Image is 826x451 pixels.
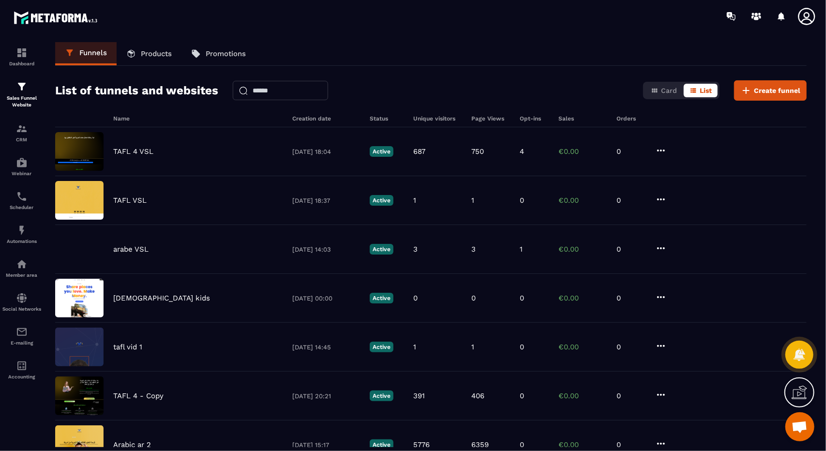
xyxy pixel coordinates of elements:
[2,319,41,353] a: emailemailE-mailing
[2,285,41,319] a: social-networksocial-networkSocial Networks
[16,360,28,372] img: accountant
[117,42,181,65] a: Products
[55,376,104,415] img: image
[370,146,393,157] p: Active
[471,115,510,122] h6: Page Views
[558,115,607,122] h6: Sales
[520,115,549,122] h6: Opt-ins
[292,344,360,351] p: [DATE] 14:45
[2,205,41,210] p: Scheduler
[16,157,28,168] img: automations
[616,294,646,302] p: 0
[55,42,117,65] a: Funnels
[616,245,646,254] p: 0
[113,115,283,122] h6: Name
[471,147,484,156] p: 750
[616,147,646,156] p: 0
[558,343,607,351] p: €0.00
[785,412,814,441] div: Ouvrir le chat
[471,343,474,351] p: 1
[520,440,524,449] p: 0
[558,147,607,156] p: €0.00
[16,292,28,304] img: social-network
[754,86,800,95] span: Create funnel
[370,439,393,450] p: Active
[113,196,147,205] p: TAFL VSL
[520,294,524,302] p: 0
[370,244,393,255] p: Active
[370,293,393,303] p: Active
[616,115,646,122] h6: Orders
[292,392,360,400] p: [DATE] 20:21
[55,181,104,220] img: image
[616,391,646,400] p: 0
[413,440,430,449] p: 5776
[113,245,149,254] p: arabe VSL
[520,196,524,205] p: 0
[471,294,476,302] p: 0
[16,258,28,270] img: automations
[113,343,142,351] p: tafl vid 1
[206,49,246,58] p: Promotions
[520,147,524,156] p: 4
[471,196,474,205] p: 1
[471,245,476,254] p: 3
[558,440,607,449] p: €0.00
[55,132,104,171] img: image
[2,74,41,116] a: formationformationSales Funnel Website
[16,326,28,338] img: email
[55,81,218,100] h2: List of tunnels and websites
[113,147,153,156] p: TAFL 4 VSL
[14,9,101,27] img: logo
[2,272,41,278] p: Member area
[520,343,524,351] p: 0
[2,239,41,244] p: Automations
[558,245,607,254] p: €0.00
[413,343,416,351] p: 1
[471,391,484,400] p: 406
[292,115,360,122] h6: Creation date
[558,391,607,400] p: €0.00
[413,391,425,400] p: 391
[2,353,41,387] a: accountantaccountantAccounting
[2,374,41,379] p: Accounting
[141,49,172,58] p: Products
[370,115,404,122] h6: Status
[520,245,523,254] p: 1
[2,183,41,217] a: schedulerschedulerScheduler
[370,391,393,401] p: Active
[16,81,28,92] img: formation
[700,87,712,94] span: List
[113,391,164,400] p: TAFL 4 - Copy
[2,217,41,251] a: automationsautomationsAutomations
[413,196,416,205] p: 1
[2,95,41,108] p: Sales Funnel Website
[558,294,607,302] p: €0.00
[181,42,255,65] a: Promotions
[55,279,104,317] img: image
[370,342,393,352] p: Active
[2,61,41,66] p: Dashboard
[413,245,418,254] p: 3
[413,147,425,156] p: 687
[292,246,360,253] p: [DATE] 14:03
[113,440,151,449] p: Arabic ar 2
[2,116,41,150] a: formationformationCRM
[2,137,41,142] p: CRM
[2,40,41,74] a: formationformationDashboard
[2,251,41,285] a: automationsautomationsMember area
[558,196,607,205] p: €0.00
[684,84,718,97] button: List
[413,294,418,302] p: 0
[16,123,28,135] img: formation
[292,197,360,204] p: [DATE] 18:37
[734,80,807,101] button: Create funnel
[16,191,28,202] img: scheduler
[113,294,210,302] p: [DEMOGRAPHIC_DATA] kids
[471,440,489,449] p: 6359
[16,225,28,236] img: automations
[55,230,104,269] img: image
[413,115,462,122] h6: Unique visitors
[661,87,677,94] span: Card
[616,196,646,205] p: 0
